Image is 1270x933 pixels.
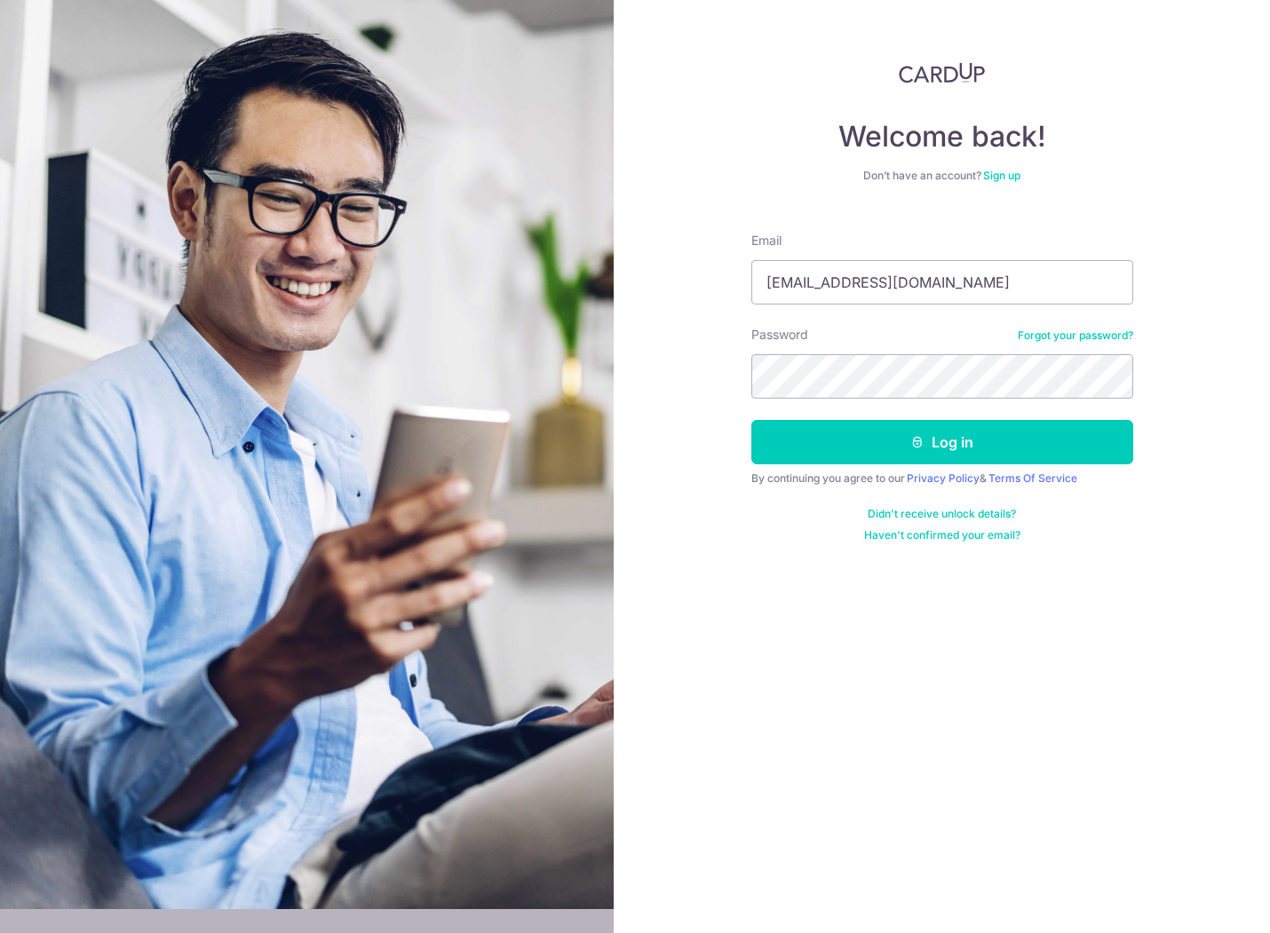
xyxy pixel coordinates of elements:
label: Password [751,326,808,344]
a: Haven't confirmed your email? [864,528,1020,542]
input: Enter your Email [751,260,1133,304]
div: By continuing you agree to our & [751,471,1133,486]
button: Log in [751,420,1133,464]
a: Didn't receive unlock details? [868,507,1016,521]
a: Terms Of Service [988,471,1077,485]
div: Don’t have an account? [751,169,1133,183]
label: Email [751,232,782,249]
img: CardUp Logo [899,62,986,83]
h4: Welcome back! [751,119,1133,154]
a: Forgot your password? [1018,328,1133,343]
a: Privacy Policy [907,471,980,485]
a: Sign up [983,169,1020,182]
